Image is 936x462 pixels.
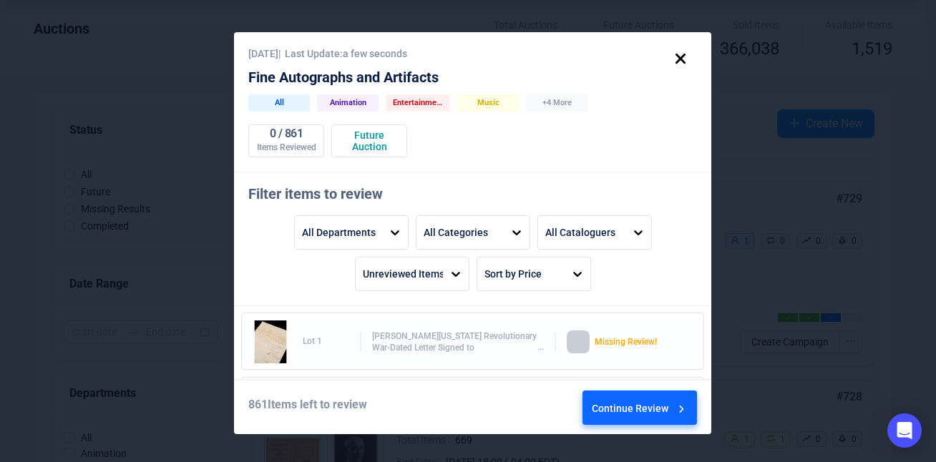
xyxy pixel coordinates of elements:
[545,220,615,245] div: All Cataloguers
[248,94,310,112] div: All
[363,262,444,286] div: Unreviewed Items
[484,262,542,286] div: Sort by Price
[249,125,323,142] div: 0 / 861
[248,187,697,208] div: Filter items to review
[248,398,415,416] div: 861 Items left to review
[249,320,292,363] img: 1_1.jpg
[595,330,679,353] div: Missing Review!
[887,413,922,448] div: Open Intercom Messenger
[303,330,349,353] div: Lot 1
[457,94,519,112] div: Music
[302,220,376,245] div: All Departments
[249,142,323,154] div: Items Reviewed
[317,94,379,112] div: Animation
[386,94,450,112] div: Entertainment
[424,220,488,245] div: All Categories
[526,94,588,112] div: +4 More
[372,330,544,353] div: [PERSON_NAME][US_STATE] Revolutionary War-Dated Letter Signed to [PERSON_NAME], Preparing His Def...
[248,46,697,61] div: [DATE] | Last Update: a few seconds
[248,69,697,86] div: Fine Autographs and Artifacts
[592,391,688,430] div: Continue Review
[582,390,697,425] button: Continue Review
[338,129,401,152] div: Future Auction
